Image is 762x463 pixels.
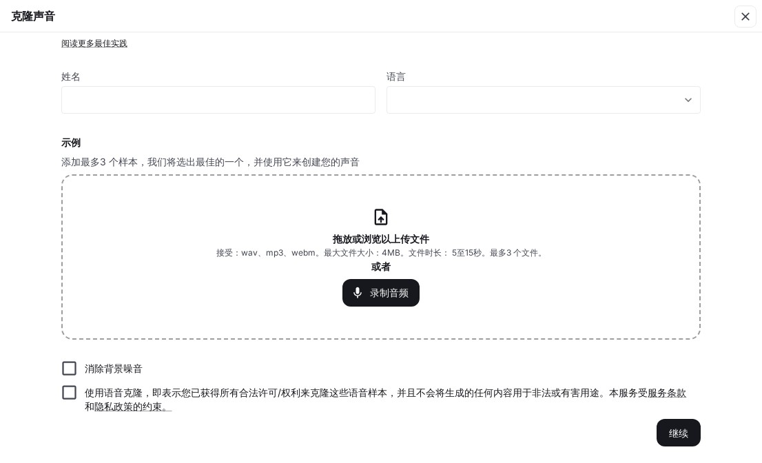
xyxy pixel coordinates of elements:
font: 使用语音克隆，即表示您已获得所有合法许可/权利来克隆这些语音样本，并且不会将生成的任何内容用于非法或有害用途。本服务受 [85,387,648,398]
font: 3 个 [100,156,119,167]
font: 至 [457,247,465,258]
font: 消除背景噪音 [85,362,143,374]
font: 5 [452,247,457,258]
a: 隐私政策的约束。 [94,400,172,412]
font: 文件。 [522,247,546,258]
font: 姓名 [61,70,81,82]
font: 示例 [61,136,81,148]
a: 阅读更多最佳实践 [61,38,127,48]
button: 继续 [657,419,701,446]
font: 克隆声音 [11,9,55,23]
font: 和 [85,400,94,412]
font: 接受：wav、mp3、webm。最大文件大小：4MB。文件时长： [216,247,450,258]
font: 样本，我们将选出最佳的一个，并使用它来创建您的声音 [119,156,360,167]
font: 秒。最多 [473,247,506,258]
a: 服务条款 [648,387,686,398]
font: 拖放或浏览以上传文件 [333,233,429,245]
button: 录制音频 [342,279,420,307]
font: 语言 [387,70,406,82]
font: 3 个 [506,247,522,258]
font: 继续 [669,427,688,439]
div: ​ [387,93,700,107]
font: 15 [465,247,473,258]
font: 添加最多 [61,156,100,167]
font: 录制音频 [370,287,409,298]
font: 或者 [371,260,391,272]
